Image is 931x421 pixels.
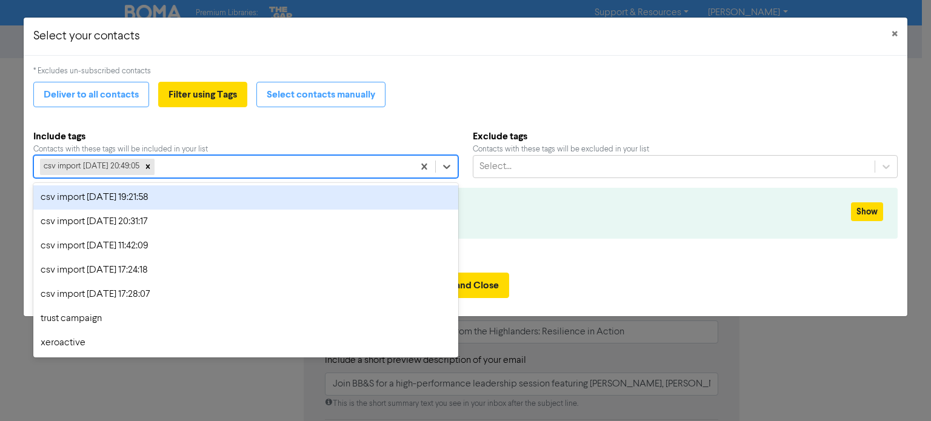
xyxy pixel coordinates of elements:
div: csv import [DATE] 17:28:07 [33,282,458,307]
b: Exclude tags [473,129,898,144]
button: Select contacts manually [256,82,385,107]
div: csv import [DATE] 19:21:58 [33,185,458,210]
div: * Excludes un-subscribed contacts [33,65,897,77]
b: Include tags [33,129,458,144]
div: csv import [DATE] 17:24:18 [33,258,458,282]
button: Show [851,202,883,221]
span: × [892,25,898,44]
iframe: Chat Widget [870,363,931,421]
button: Deliver to all contacts [33,82,149,107]
div: Contacts with these tags will be included in your list [33,144,458,155]
div: csv import [DATE] 20:31:17 [33,210,458,234]
div: csv import [DATE] 11:42:09 [33,234,458,258]
h5: Select your contacts [33,27,140,45]
div: trust campaign [33,307,458,331]
button: Save and Close [422,273,509,298]
div: csv import [DATE] 20:49:05 [40,159,141,174]
button: Close [882,18,907,51]
div: xeroactive [33,331,458,355]
div: Contacts with these tags will be excluded in your list [473,144,898,155]
div: Select... [479,159,512,174]
button: Filter using Tags [158,82,247,107]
